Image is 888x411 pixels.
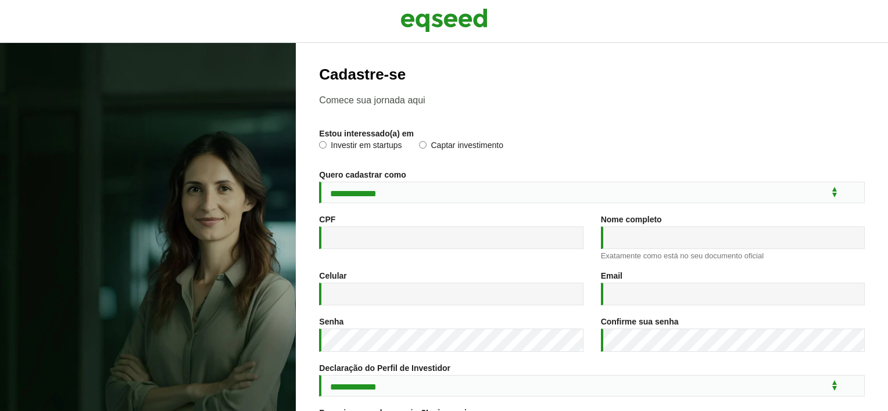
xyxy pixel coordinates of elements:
label: Senha [319,318,343,326]
label: Declaração do Perfil de Investidor [319,364,450,372]
label: Quero cadastrar como [319,171,406,179]
label: Estou interessado(a) em [319,129,414,138]
label: Investir em startups [319,141,402,153]
label: Captar investimento [419,141,503,153]
input: Investir em startups [319,141,327,149]
input: Captar investimento [419,141,427,149]
img: EqSeed Logo [400,6,488,35]
label: Confirme sua senha [601,318,679,326]
p: Comece sua jornada aqui [319,95,865,106]
label: Nome completo [601,215,662,223]
h2: Cadastre-se [319,66,865,83]
div: Exatamente como está no seu documento oficial [601,252,865,259]
label: CPF [319,215,335,223]
label: Email [601,272,622,280]
label: Celular [319,272,346,280]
